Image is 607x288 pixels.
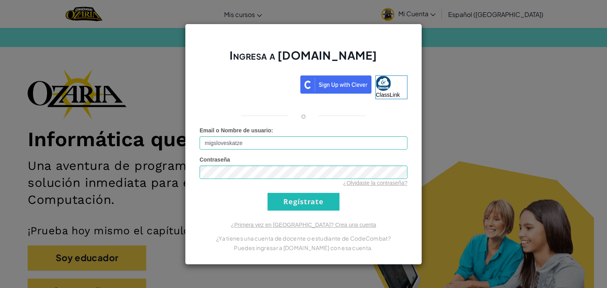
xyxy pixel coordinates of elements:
label: : [200,126,273,134]
p: Puedes ingresar a [DOMAIN_NAME] con esa cuenta. [200,243,407,252]
img: clever_sso_button@2x.png [300,75,371,94]
p: ¿Ya tienes una cuenta de docente o estudiante de CodeCombat? [200,233,407,243]
p: o [301,111,306,120]
img: classlink-logo-small.png [376,76,391,91]
a: ¿Olvidaste la contraseña? [343,180,407,186]
input: Regístrate [268,193,339,211]
span: Email o Nombre de usuario [200,127,271,134]
h2: Ingresa a [DOMAIN_NAME] [200,48,407,71]
span: ClassLink [376,92,400,98]
iframe: Botón Iniciar sesión con Google [196,75,300,92]
span: Contraseña [200,156,230,163]
a: ¿Primera vez en [GEOGRAPHIC_DATA]? Crea una cuenta [231,222,376,228]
